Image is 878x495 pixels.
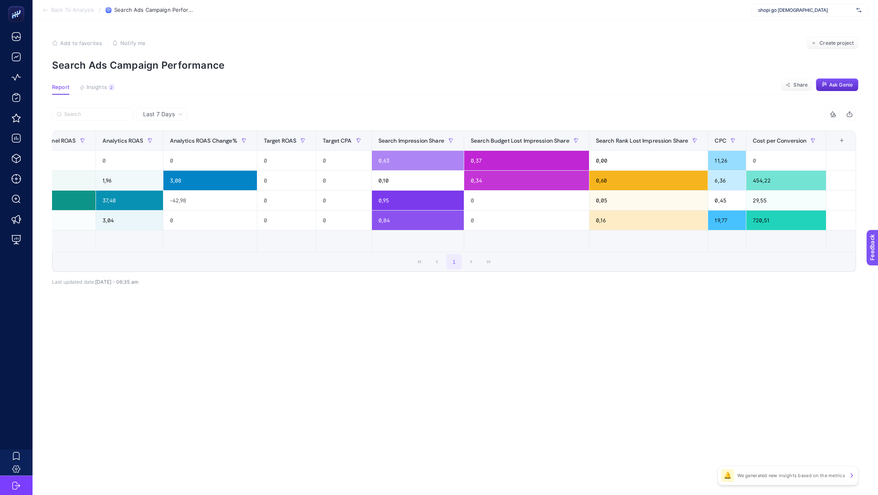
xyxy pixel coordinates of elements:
[27,211,96,230] div: 3,16
[96,211,163,230] div: 3,04
[109,84,115,91] div: 2
[372,191,464,210] div: 0,95
[257,151,316,170] div: 0
[708,151,745,170] div: 11,26
[589,211,708,230] div: 0,16
[471,137,569,144] span: Search Budget Lost Impression Share
[102,137,143,144] span: Analytics ROAS
[264,137,297,144] span: Target ROAS
[52,279,95,285] span: Last updated date:
[112,40,146,46] button: Notify me
[163,151,257,170] div: 0
[746,171,826,190] div: 454,22
[52,40,102,46] button: Add to favorites
[143,110,175,118] span: Last 7 Days
[5,2,31,9] span: Feedback
[715,137,726,144] span: CPC
[446,254,462,269] button: 1
[96,191,163,210] div: 37,48
[464,151,589,170] div: 0,37
[52,84,70,91] span: Report
[99,7,101,13] span: /
[52,121,856,285] div: Last 7 Days
[464,171,589,190] div: 0,34
[51,7,94,13] span: Back To Analysis
[372,171,464,190] div: 0,10
[746,191,826,210] div: 29,55
[793,82,808,88] span: Share
[120,40,146,46] span: Notify me
[833,137,839,155] div: 16 items selected
[96,171,163,190] div: 1,96
[589,151,708,170] div: 0,00
[746,211,826,230] div: 720,51
[33,137,76,144] span: Ads Panel ROAS
[27,151,96,170] div: 0
[816,78,858,91] button: Ask Genie
[589,191,708,210] div: 0,05
[596,137,689,144] span: Search Rank Lost Impression Share
[758,7,853,13] span: shopi go [DEMOGRAPHIC_DATA]
[372,151,464,170] div: 0,63
[708,191,745,210] div: 0,45
[378,137,444,144] span: Search Impression Share
[163,211,257,230] div: 0
[52,59,858,71] p: Search Ads Campaign Performance
[746,151,826,170] div: 0
[257,191,316,210] div: 0
[323,137,352,144] span: Target CPA
[114,7,196,13] span: Search Ads Campaign Performance
[316,191,371,210] div: 0
[163,191,257,210] div: -42,98
[87,84,107,91] span: Insights
[170,137,237,144] span: Analytics ROAS Change%
[753,137,807,144] span: Cost per Conversion
[829,82,853,88] span: Ask Genie
[819,40,854,46] span: Create project
[806,37,858,50] button: Create project
[708,171,745,190] div: 6,36
[834,137,850,144] div: +
[316,211,371,230] div: 0
[27,171,96,190] div: 10,15
[257,171,316,190] div: 0
[464,211,589,230] div: 0
[781,78,813,91] button: Share
[316,151,371,170] div: 0
[60,40,102,46] span: Add to favorites
[316,171,371,190] div: 0
[589,171,708,190] div: 0,60
[257,211,316,230] div: 0
[372,211,464,230] div: 0,84
[64,111,128,117] input: Search
[95,279,138,285] span: [DATE]・06:35 am
[856,6,861,14] img: svg%3e
[27,191,96,210] div: 174,48
[96,151,163,170] div: 0
[708,211,745,230] div: 19,77
[163,171,257,190] div: 3,08
[464,191,589,210] div: 0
